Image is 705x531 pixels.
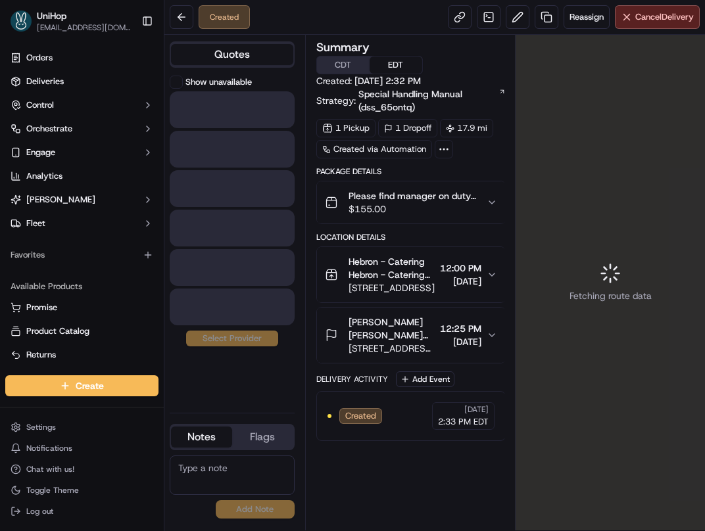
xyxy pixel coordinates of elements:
[5,166,158,187] a: Analytics
[26,194,95,206] span: [PERSON_NAME]
[26,485,79,496] span: Toggle Theme
[5,375,158,396] button: Create
[232,427,293,448] button: Flags
[26,170,62,182] span: Analytics
[570,11,604,23] span: Reassign
[26,349,56,361] span: Returns
[5,481,158,499] button: Toggle Theme
[26,76,64,87] span: Deliveries
[26,464,74,474] span: Chat with us!
[316,119,376,137] div: 1 Pickup
[5,47,158,68] a: Orders
[5,344,158,365] button: Returns
[171,44,293,65] button: Quotes
[349,281,435,294] span: [STREET_ADDRESS]
[5,118,158,139] button: Orchestrate
[316,41,370,53] h3: Summary
[440,275,481,288] span: [DATE]
[317,181,505,223] button: Please find manager on duty when picking up catering order.$155.00
[11,11,32,32] img: UniHop
[317,57,370,74] button: CDT
[317,247,505,302] button: Hebron - Catering Hebron - Catering 🛍️[STREET_ADDRESS]12:00 PM[DATE]
[26,325,89,337] span: Product Catalog
[5,502,158,520] button: Log out
[26,422,56,432] span: Settings
[440,335,481,348] span: [DATE]
[11,302,153,313] a: Promise
[185,76,252,88] label: Show unavailable
[316,232,506,242] div: Location Details
[26,123,72,135] span: Orchestrate
[440,322,481,335] span: 12:25 PM
[26,52,53,64] span: Orders
[5,321,158,342] button: Product Catalog
[11,349,153,361] a: Returns
[5,244,158,265] div: Favorites
[5,439,158,457] button: Notifications
[378,119,437,137] div: 1 Dropoff
[316,166,506,177] div: Package Details
[5,142,158,163] button: Engage
[440,119,493,137] div: 17.9 mi
[615,5,700,29] button: CancelDelivery
[349,202,476,216] span: $155.00
[26,99,54,111] span: Control
[5,95,158,116] button: Control
[5,460,158,478] button: Chat with us!
[438,416,489,428] span: 2:33 PM EDT
[37,22,131,33] button: [EMAIL_ADDRESS][DOMAIN_NAME]
[316,74,421,87] span: Created:
[358,87,497,114] span: Special Handling Manual (dss_65ontq)
[11,325,153,337] a: Product Catalog
[349,315,435,342] span: [PERSON_NAME] [PERSON_NAME] 🏠
[5,5,136,37] button: UniHopUniHop[EMAIL_ADDRESS][DOMAIN_NAME]
[349,255,435,281] span: Hebron - Catering Hebron - Catering 🛍️
[5,213,158,234] button: Fleet
[26,302,57,313] span: Promise
[354,75,421,87] span: [DATE] 2:32 PM
[37,9,66,22] button: UniHop
[5,189,158,210] button: [PERSON_NAME]
[26,218,45,229] span: Fleet
[26,443,72,453] span: Notifications
[5,418,158,436] button: Settings
[464,404,489,415] span: [DATE]
[396,371,454,387] button: Add Event
[317,308,505,363] button: [PERSON_NAME] [PERSON_NAME] 🏠[STREET_ADDRESS][PERSON_NAME]12:25 PM[DATE]
[5,276,158,297] div: Available Products
[635,11,694,23] span: Cancel Delivery
[5,297,158,318] button: Promise
[370,57,422,74] button: EDT
[570,289,652,302] span: Fetching route data
[316,374,388,384] div: Delivery Activity
[564,5,610,29] button: Reassign
[76,379,104,392] span: Create
[345,410,376,422] span: Created
[316,87,506,114] div: Strategy:
[349,189,476,202] span: Please find manager on duty when picking up catering order.
[171,427,232,448] button: Notes
[349,342,435,355] span: [STREET_ADDRESS][PERSON_NAME]
[316,140,432,158] a: Created via Automation
[26,506,53,517] span: Log out
[5,71,158,92] a: Deliveries
[440,262,481,275] span: 12:00 PM
[26,147,55,158] span: Engage
[358,87,506,114] a: Special Handling Manual (dss_65ontq)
